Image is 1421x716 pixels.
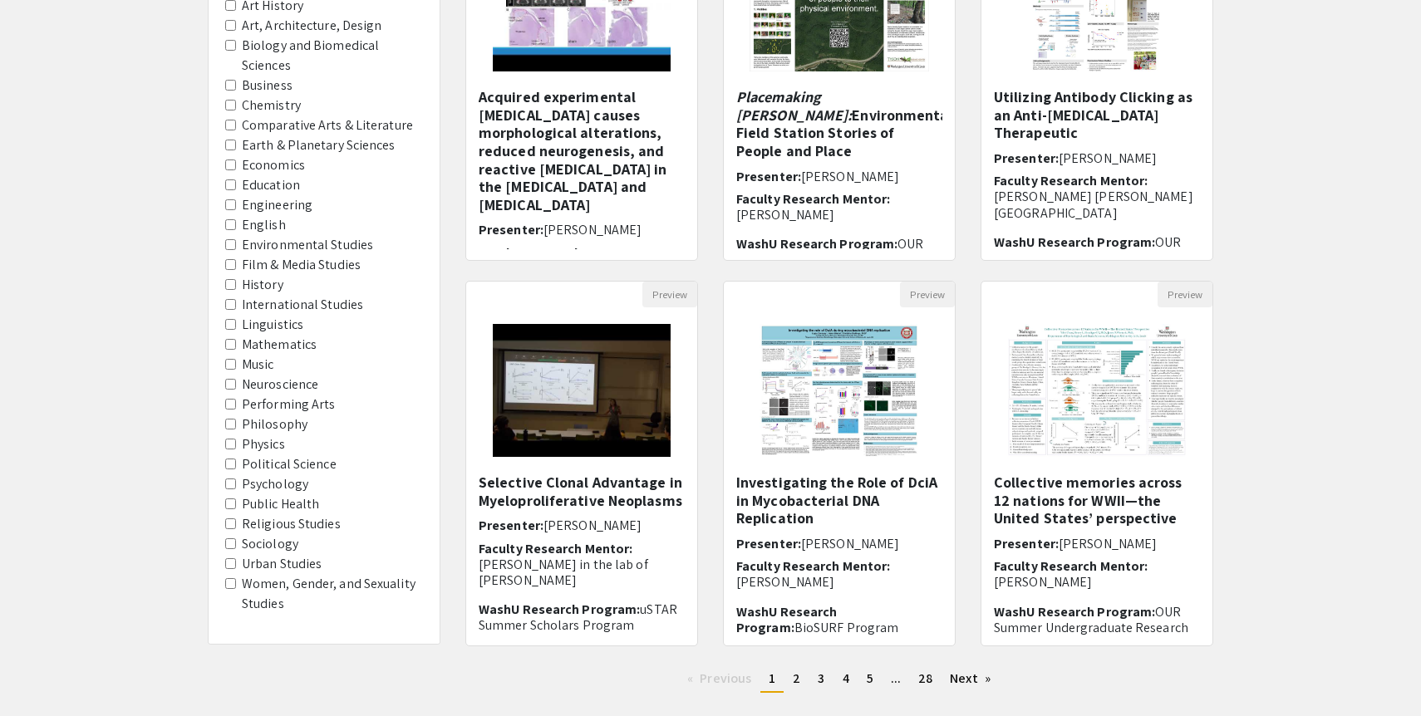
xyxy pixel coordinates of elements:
h6: Presenter: [994,536,1200,552]
span: 28 [918,669,932,687]
p: [PERSON_NAME] in the lab of [PERSON_NAME] [479,557,685,588]
h5: Environmental Field Station Stories of People and Place [736,88,942,159]
h5: Selective Clonal Advantage in Myeloproliferative Neoplasms [479,473,685,509]
label: Biology and Biomedical Sciences [242,36,423,76]
label: Environmental Studies [242,235,373,255]
label: Education [242,175,300,195]
div: Open Presentation <p>Collective memories across 12 nations for WWII—the United States’ perspectiv... [981,281,1213,646]
ul: Pagination [465,666,1213,693]
span: BioSURF Program [794,619,899,636]
span: WashU Research Program: [736,235,897,253]
label: Art, Architecture, Design [242,16,382,36]
span: 3 [818,669,824,687]
span: [PERSON_NAME] [543,221,642,238]
label: International Studies [242,295,363,315]
span: OUR Summer Undergraduate Research Award (SURA) [994,603,1188,652]
label: Chemistry [242,96,301,115]
em: Placemaking [PERSON_NAME]: [736,87,852,125]
h6: Presenter: [479,517,685,533]
label: Urban Studies [242,554,322,574]
div: Open Presentation <p>Selective Clonal Advantage in Myeloproliferative Neoplasms </p> [465,281,698,646]
img: <p>Collective memories across 12 nations for WWII—the United States’ perspective</p> [991,307,1202,473]
h6: Presenter: [479,222,685,238]
p: [PERSON_NAME] [PERSON_NAME][GEOGRAPHIC_DATA] [994,189,1200,220]
label: Earth & Planetary Sciences [242,135,396,155]
h6: Presenter: [736,169,942,184]
span: [PERSON_NAME] [1059,150,1157,167]
span: 2 [793,669,800,687]
h5: Utilizing Antibody Clicking as an Anti-[MEDICAL_DATA] Therapeutic [994,88,1200,142]
span: WashU Research Program: [479,601,640,618]
span: Faculty Research Mentor: [736,190,890,208]
span: Faculty Research Mentor: [479,540,632,557]
h5: Collective memories across 12 nations for WWII—the United States’ perspective [994,473,1200,527]
label: Comparative Arts & Literature [242,115,413,135]
label: Psychology [242,474,308,494]
a: Next page [942,666,999,691]
h6: Presenter: [736,536,942,552]
img: <p>Selective Clonal Advantage in Myeloproliferative Neoplasms </p> [476,307,686,473]
div: Open Presentation <p>Investigating the Role of DciA in Mycobacterial DNA Replication</p> [723,281,956,646]
p: [PERSON_NAME] [736,574,942,590]
span: [PERSON_NAME] [1059,535,1157,552]
label: Performing Arts [242,395,336,414]
label: Physics [242,434,285,454]
label: Mathematics [242,335,317,355]
label: Business [242,76,293,96]
label: Women, Gender, and Sexuality Studies [242,574,423,614]
button: Preview [1158,282,1212,307]
span: [PERSON_NAME] [801,535,899,552]
label: Religious Studies [242,514,341,534]
span: uSTAR Summer Scholars Program [479,601,677,634]
span: 1 [769,669,775,687]
span: Faculty Research Mentor: [994,172,1148,189]
span: ... [891,669,901,687]
button: Preview [642,282,697,307]
img: <p>Investigating the Role of DciA in Mycobacterial DNA Replication</p> [743,307,936,473]
span: [PERSON_NAME] [801,168,899,185]
label: Engineering [242,195,312,215]
span: Previous [700,669,751,687]
label: Economics [242,155,305,175]
iframe: Chat [12,641,71,704]
label: History [242,275,283,295]
span: Faculty Research Mentor: [736,557,890,575]
span: 5 [867,669,873,687]
label: Linguistics [242,315,303,335]
label: Political Science [242,454,337,474]
h6: Presenter: [994,150,1200,166]
p: [PERSON_NAME] [736,207,942,223]
label: Philosophy [242,414,307,434]
span: WashU Research Program: [994,603,1155,620]
span: 4 [843,669,849,687]
span: Faculty Research Mentor: [994,557,1148,575]
label: Neuroscience [242,375,318,395]
span: WashU Research Program: [994,233,1155,251]
label: Music [242,355,274,375]
p: [PERSON_NAME] [994,574,1200,590]
button: Preview [900,282,955,307]
label: English [242,215,286,235]
span: WashU Research Program: [736,603,837,636]
h5: Investigating the Role of DciA in Mycobacterial DNA Replication [736,473,942,527]
label: Film & Media Studies [242,255,361,275]
h5: Acquired experimental [MEDICAL_DATA] causes morphological alterations, reduced neurogenesis, and ... [479,88,685,213]
label: Sociology [242,534,298,554]
span: Faculty Research Mentor: [479,244,632,262]
label: Public Health [242,494,319,514]
span: [PERSON_NAME] [543,517,642,534]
